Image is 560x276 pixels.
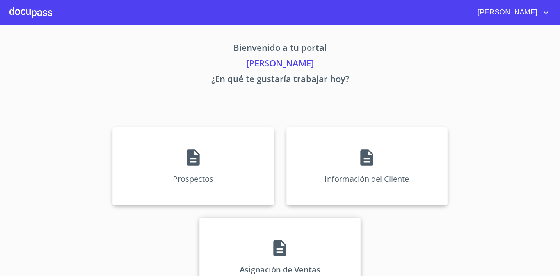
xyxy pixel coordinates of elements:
button: account of current user [472,6,551,19]
p: ¿En qué te gustaría trabajar hoy? [40,72,521,88]
p: [PERSON_NAME] [40,57,521,72]
p: Asignación de Ventas [240,264,320,275]
p: Prospectos [173,174,213,184]
span: [PERSON_NAME] [472,6,541,19]
p: Información del Cliente [325,174,409,184]
p: Bienvenido a tu portal [40,41,521,57]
